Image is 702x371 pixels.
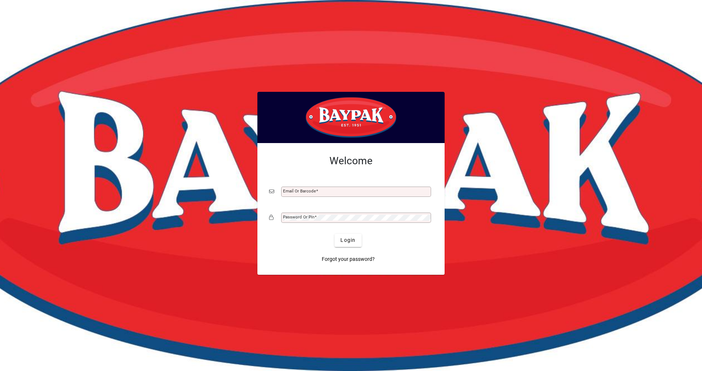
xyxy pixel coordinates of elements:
[340,236,355,244] span: Login
[283,188,316,194] mat-label: Email or Barcode
[319,253,378,266] a: Forgot your password?
[322,255,375,263] span: Forgot your password?
[269,155,433,167] h2: Welcome
[335,234,361,247] button: Login
[283,214,314,220] mat-label: Password or Pin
